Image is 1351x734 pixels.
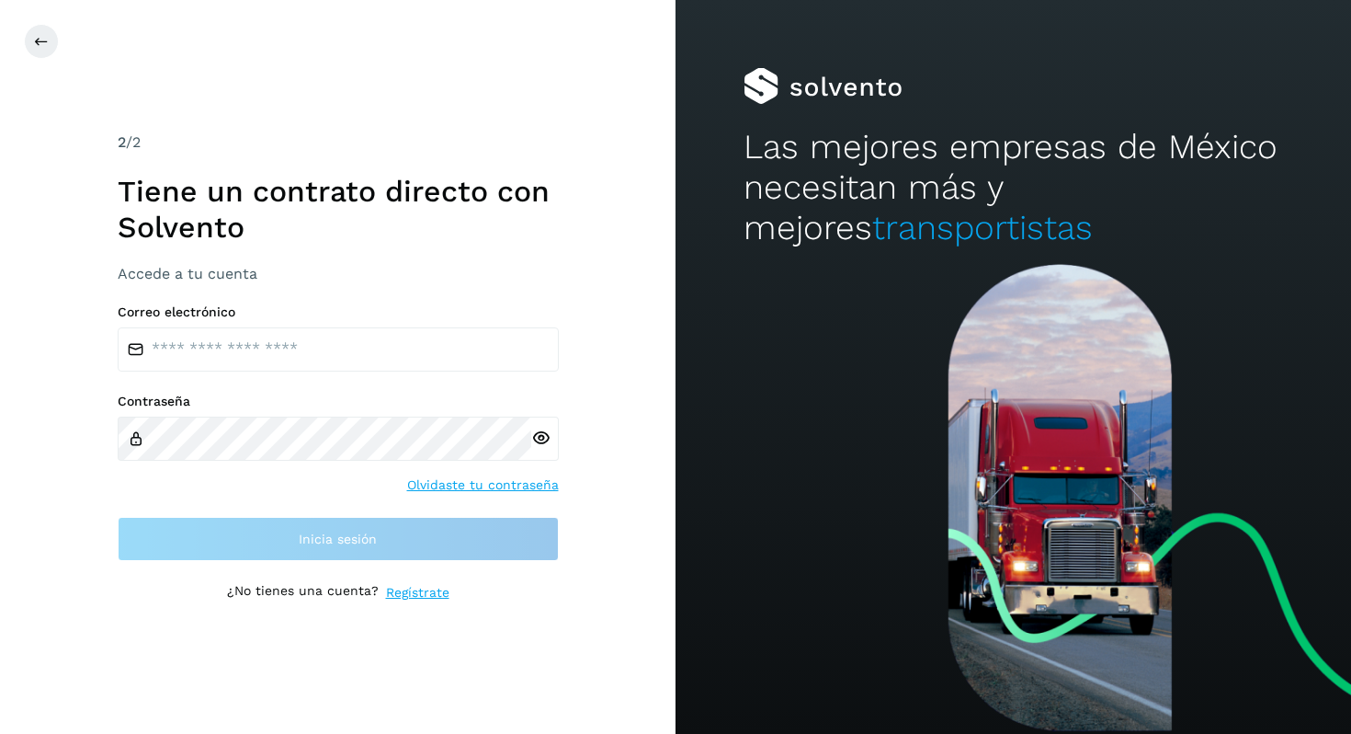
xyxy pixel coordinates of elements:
[227,583,379,602] p: ¿No tienes una cuenta?
[118,517,559,561] button: Inicia sesión
[118,394,559,409] label: Contraseña
[872,208,1093,247] span: transportistas
[299,533,377,545] span: Inicia sesión
[118,133,126,151] span: 2
[118,265,559,282] h3: Accede a tu cuenta
[744,127,1284,249] h2: Las mejores empresas de México necesitan más y mejores
[386,583,449,602] a: Regístrate
[118,304,559,320] label: Correo electrónico
[118,174,559,245] h1: Tiene un contrato directo con Solvento
[118,132,559,154] div: /2
[407,476,559,495] a: Olvidaste tu contraseña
